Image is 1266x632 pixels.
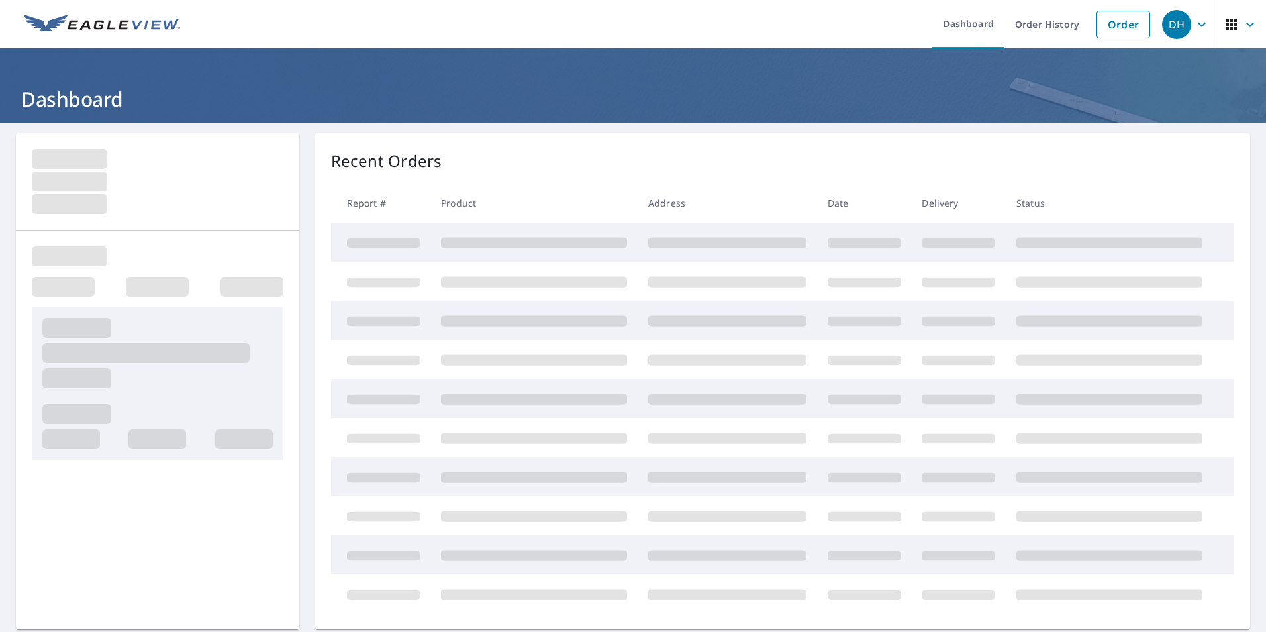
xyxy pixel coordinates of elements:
img: EV Logo [24,15,180,34]
th: Status [1006,184,1213,223]
th: Report # [331,184,431,223]
th: Address [638,184,817,223]
th: Delivery [911,184,1006,223]
th: Product [430,184,638,223]
h1: Dashboard [16,85,1250,113]
a: Order [1096,11,1150,38]
div: DH [1162,10,1191,39]
p: Recent Orders [331,149,442,173]
th: Date [817,184,912,223]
